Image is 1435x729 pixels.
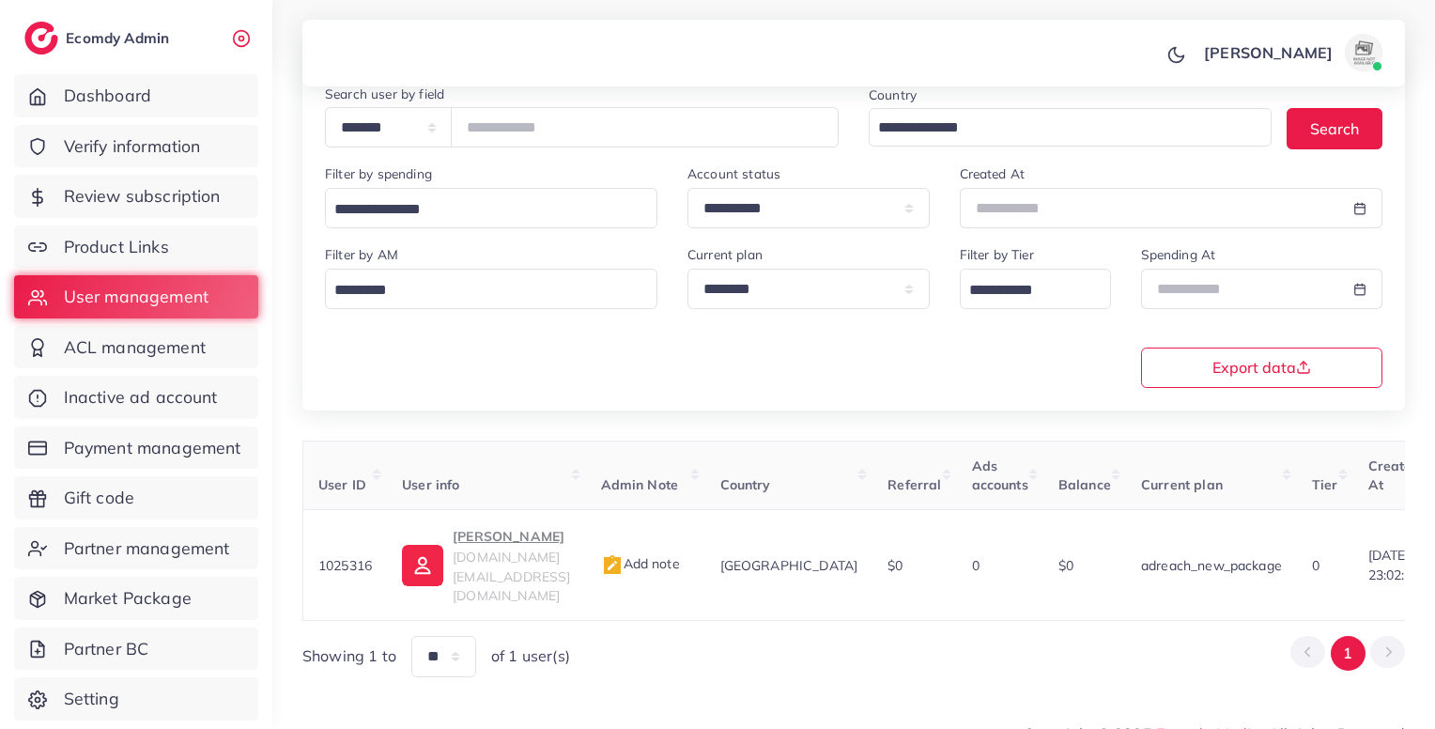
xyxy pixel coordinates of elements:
a: Dashboard [14,74,258,117]
h2: Ecomdy Admin [66,29,174,47]
img: ic-user-info.36bf1079.svg [402,545,443,586]
input: Search for option [872,114,1247,143]
span: Showing 1 to [302,645,396,667]
span: adreach_new_package [1141,557,1282,574]
span: User management [64,285,208,309]
a: ACL management [14,326,258,369]
span: 0 [972,557,980,574]
input: Search for option [328,195,633,225]
a: Review subscription [14,175,258,218]
span: Dashboard [64,84,151,108]
a: [PERSON_NAME]avatar [1194,34,1390,71]
label: Created At [960,164,1026,183]
img: logo [24,22,58,54]
label: Account status [687,164,780,183]
ul: Pagination [1290,636,1405,671]
span: User info [402,476,459,493]
label: Filter by AM [325,245,398,264]
a: Verify information [14,125,258,168]
div: Search for option [869,108,1272,147]
a: Product Links [14,225,258,269]
a: Partner management [14,527,258,570]
span: Export data [1212,360,1311,375]
span: Inactive ad account [64,385,218,410]
a: User management [14,275,258,318]
span: Ads accounts [972,458,1028,493]
a: [PERSON_NAME][DOMAIN_NAME][EMAIL_ADDRESS][DOMAIN_NAME] [402,525,570,605]
span: Gift code [64,486,134,510]
span: Market Package [64,586,192,611]
span: Verify information [64,134,201,159]
span: [GEOGRAPHIC_DATA] [720,557,858,574]
span: User ID [318,476,366,493]
label: Filter by Tier [960,245,1034,264]
a: Market Package [14,577,258,620]
input: Search for option [328,276,633,305]
span: Country [720,476,771,493]
input: Search for option [963,276,1087,305]
span: Add note [601,555,680,572]
span: 0 [1312,557,1319,574]
span: ACL management [64,335,206,360]
div: Search for option [325,188,657,228]
span: Balance [1058,476,1111,493]
span: Partner BC [64,637,149,661]
label: Filter by spending [325,164,432,183]
a: logoEcomdy Admin [24,22,174,54]
span: $0 [1058,557,1073,574]
img: admin_note.cdd0b510.svg [601,554,624,577]
span: Setting [64,687,119,711]
span: [DOMAIN_NAME][EMAIL_ADDRESS][DOMAIN_NAME] [453,549,570,604]
span: Review subscription [64,184,221,209]
span: 1025316 [318,557,372,574]
p: [PERSON_NAME] [453,525,570,548]
span: Referral [887,476,941,493]
span: Admin Note [601,476,679,493]
button: Export data [1141,348,1383,388]
a: Inactive ad account [14,376,258,419]
a: Payment management [14,427,258,470]
span: Tier [1312,476,1338,493]
img: avatar [1345,34,1382,71]
span: Payment management [64,436,241,460]
label: Spending At [1141,245,1216,264]
a: Partner BC [14,628,258,671]
span: Product Links [64,235,169,259]
span: $0 [887,557,903,574]
span: Create At [1368,458,1412,493]
a: Gift code [14,476,258,520]
label: Current plan [687,245,763,264]
div: Search for option [960,269,1111,309]
span: Current plan [1141,476,1223,493]
span: of 1 user(s) [491,645,570,667]
a: Setting [14,677,258,721]
span: [DATE] 23:02:32 [1368,546,1420,584]
p: [PERSON_NAME] [1204,41,1333,64]
button: Search [1287,108,1382,148]
button: Go to page 1 [1331,636,1366,671]
span: Partner management [64,536,230,561]
div: Search for option [325,269,657,309]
